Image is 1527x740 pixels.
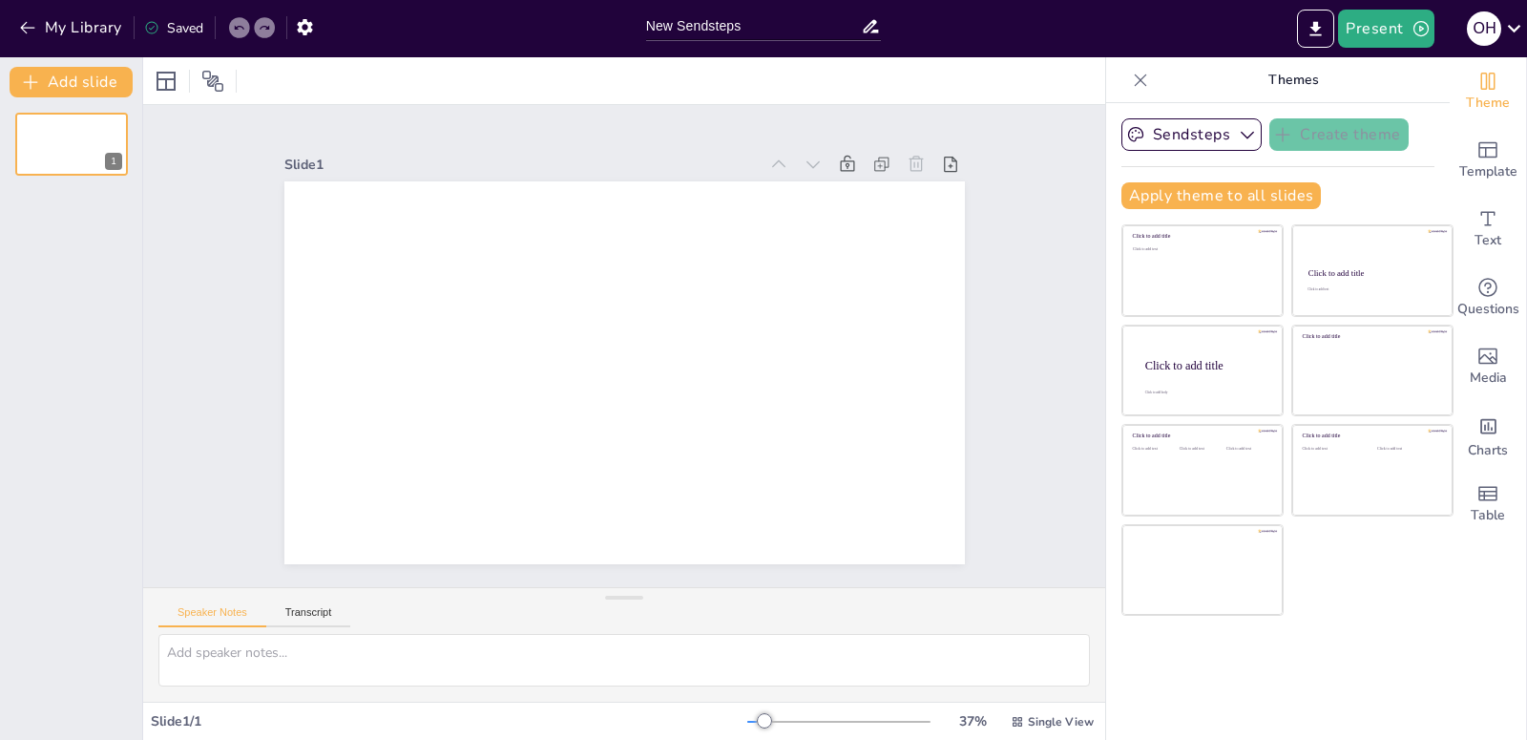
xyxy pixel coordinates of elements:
[14,12,130,43] button: My Library
[1028,714,1094,729] span: Single View
[1133,247,1269,252] div: Click to add text
[1303,333,1439,340] div: Click to add title
[1468,440,1508,461] span: Charts
[646,12,862,40] input: Insert title
[1338,10,1433,48] button: Present
[1269,118,1409,151] button: Create theme
[151,712,747,730] div: Slide 1 / 1
[1226,447,1269,452] div: Click to add text
[1470,368,1507,389] span: Media
[1377,447,1437,452] div: Click to add text
[1450,57,1526,126] div: Change the overall theme
[1471,505,1505,526] span: Table
[1133,447,1176,452] div: Click to add text
[158,606,266,627] button: Speaker Notes
[1450,126,1526,195] div: Add ready made slides
[1450,264,1526,332] div: Get real-time input from your audience
[1467,10,1501,48] button: O H
[1303,447,1363,452] div: Click to add text
[1450,470,1526,539] div: Add a table
[1121,118,1262,151] button: Sendsteps
[1450,401,1526,470] div: Add charts and graphs
[1457,299,1519,320] span: Questions
[1450,332,1526,401] div: Add images, graphics, shapes or video
[284,156,759,174] div: Slide 1
[1297,10,1334,48] button: Export to PowerPoint
[1303,433,1439,439] div: Click to add title
[10,67,133,97] button: Add slide
[1145,358,1267,371] div: Click to add title
[144,19,203,37] div: Saved
[266,606,351,627] button: Transcript
[1133,433,1269,439] div: Click to add title
[1459,161,1517,182] span: Template
[1475,230,1501,251] span: Text
[1156,57,1431,103] p: Themes
[950,712,995,730] div: 37 %
[1466,93,1510,114] span: Theme
[1467,11,1501,46] div: O H
[151,66,181,96] div: Layout
[1133,233,1269,240] div: Click to add title
[1450,195,1526,264] div: Add text boxes
[1308,268,1435,278] div: Click to add title
[1180,447,1223,452] div: Click to add text
[105,153,122,170] div: 1
[201,70,224,93] span: Position
[1145,390,1266,393] div: Click to add body
[1307,287,1434,291] div: Click to add text
[1121,182,1321,209] button: Apply theme to all slides
[15,113,128,176] div: 1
